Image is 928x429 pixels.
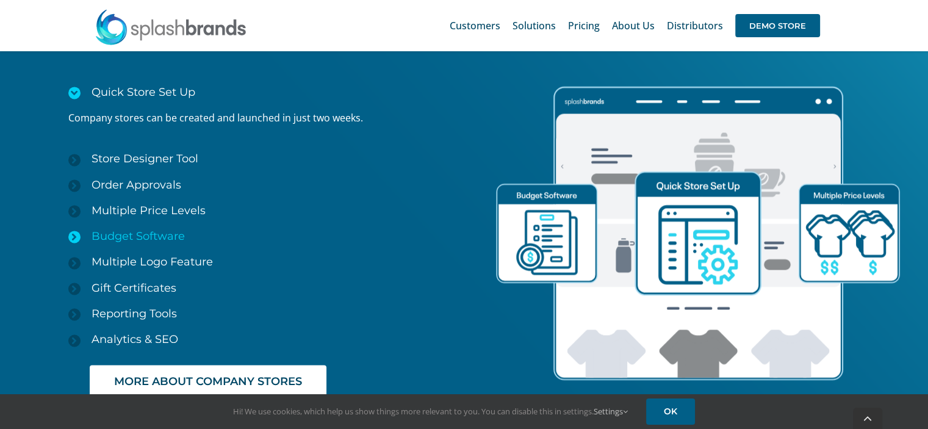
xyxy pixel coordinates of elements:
[450,6,500,45] a: Customers
[90,365,326,398] a: MORE ABOUT COMPANY STORES
[450,6,820,45] nav: Main Menu Sticky
[594,406,628,417] a: Settings
[68,223,464,249] a: Budget Software
[735,6,820,45] a: DEMO STORE
[568,21,600,31] span: Pricing
[92,178,181,192] span: Order Approvals
[92,229,185,243] span: Budget Software
[68,275,464,301] a: Gift Certificates
[92,281,176,295] span: Gift Certificates
[92,255,213,269] span: Multiple Logo Feature
[95,9,247,45] img: SplashBrands.com Logo
[114,375,302,388] span: MORE ABOUT COMPANY STORES
[68,301,464,326] a: Reporting Tools
[92,152,198,165] span: Store Designer Tool
[68,249,464,275] a: Multiple Logo Feature
[92,85,195,99] span: Quick Store Set Up
[735,14,820,37] span: DEMO STORE
[513,21,556,31] span: Solutions
[646,398,695,425] a: OK
[68,326,464,352] a: Analytics & SEO
[68,111,464,124] p: Company stores can be created and launched in just two weeks.
[612,21,655,31] span: About Us
[568,6,600,45] a: Pricing
[450,21,500,31] span: Customers
[92,333,178,346] span: Analytics & SEO
[68,172,464,198] a: Order Approvals
[68,146,464,171] a: Store Designer Tool
[68,198,464,223] a: Multiple Price Levels
[667,6,723,45] a: Distributors
[68,79,464,105] a: Quick Store Set Up
[667,21,723,31] span: Distributors
[233,406,628,417] span: Hi! We use cookies, which help us show things more relevant to you. You can disable this in setti...
[92,204,206,217] span: Multiple Price Levels
[92,307,177,320] span: Reporting Tools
